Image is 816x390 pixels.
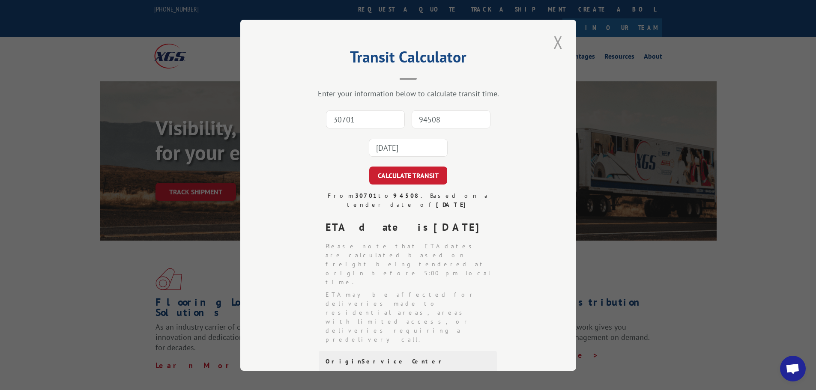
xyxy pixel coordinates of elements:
strong: [DATE] [433,220,487,234]
div: Enter your information below to calculate transit time. [283,89,533,98]
strong: 30701 [355,192,378,199]
a: Open chat [780,356,806,381]
li: ETA may be affected for deliveries made to residential areas, areas with limited access, or deliv... [326,290,498,344]
input: Origin Zip [326,110,405,128]
button: CALCULATE TRANSIT [369,167,447,185]
button: Close modal [551,30,565,54]
li: Please note that ETA dates are calculated based on freight being tendered at origin before 5:00 p... [326,242,498,287]
div: ETA date is [326,220,498,235]
h2: Transit Calculator [283,51,533,67]
strong: [DATE] [436,201,469,208]
input: Tender Date [369,139,448,157]
div: From to . Based on a tender date of [319,191,498,209]
div: Origin Service Center [326,358,490,365]
strong: 94508 [393,192,420,199]
input: Dest. Zip [412,110,490,128]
